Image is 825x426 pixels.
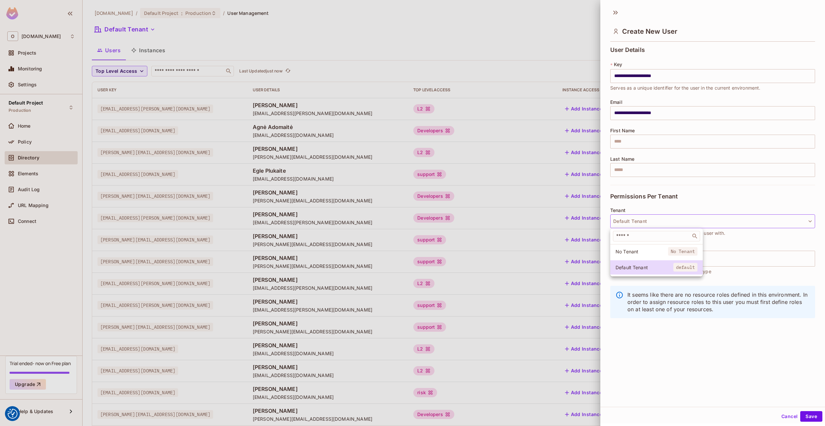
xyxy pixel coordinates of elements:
span: No Tenant [616,248,668,255]
span: default [673,263,697,272]
span: Default Tenant [616,264,673,271]
span: No Tenant [668,247,697,256]
button: Consent Preferences [8,409,18,419]
img: Revisit consent button [8,409,18,419]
